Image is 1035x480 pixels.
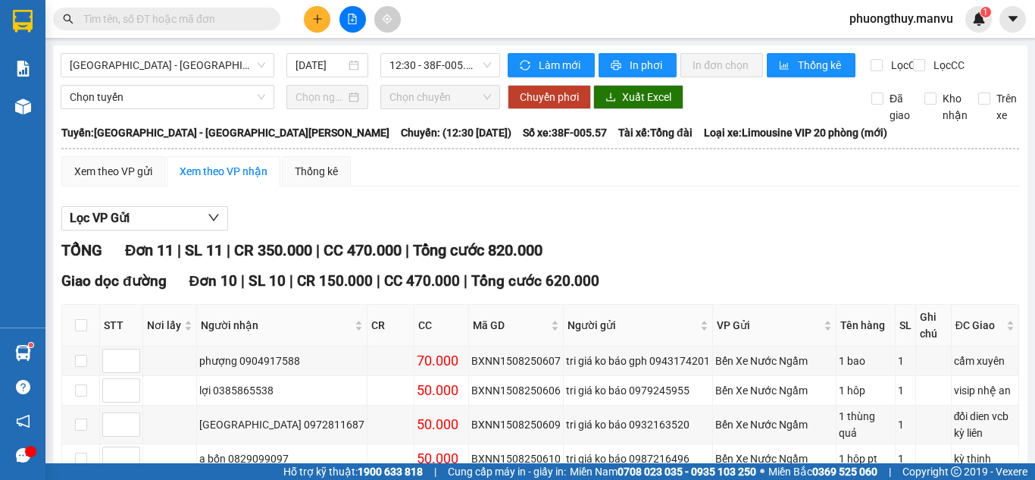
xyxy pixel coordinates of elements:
div: 1 bao [839,353,893,369]
sup: 1 [29,343,33,347]
span: file-add [347,14,358,24]
span: Xuất Excel [622,89,671,105]
span: message [16,448,30,463]
div: 1 [898,416,913,433]
span: CR 150.000 [297,272,373,290]
th: STT [100,305,143,347]
span: Loại xe: Limousine VIP 20 phòng (mới) [704,124,887,141]
button: file-add [339,6,366,33]
span: printer [611,60,624,72]
span: Kho nhận [937,90,974,124]
span: bar-chart [779,60,792,72]
span: SL 10 [249,272,286,290]
span: Miền Nam [570,463,756,480]
div: Bến Xe Nước Ngầm [715,416,833,433]
div: 50.000 [417,414,466,435]
div: 1 hôp [839,382,893,399]
div: tri giá ko báo 0979245955 [566,382,710,399]
div: visip nhệ an [954,382,1016,399]
img: warehouse-icon [15,99,31,115]
div: 1 hôp pt [839,450,893,467]
span: Tổng cước 820.000 [413,241,543,259]
button: bar-chartThống kê [767,53,855,77]
input: Tìm tên, số ĐT hoặc mã đơn [83,11,262,27]
div: 50.000 [417,380,466,401]
span: copyright [951,466,962,477]
div: phượng 0904917588 [199,353,364,369]
td: BXNN1508250606 [469,376,564,406]
span: Hà Nội - Kỳ Anh [70,54,265,77]
div: lợi 0385865538 [199,382,364,399]
td: Bến Xe Nước Ngầm [713,376,836,406]
button: In đơn chọn [680,53,763,77]
span: CC 470.000 [324,241,402,259]
sup: 1 [980,7,991,17]
td: Bến Xe Nước Ngầm [713,444,836,474]
div: 50.000 [417,448,466,469]
span: Số xe: 38F-005.57 [523,124,607,141]
span: Mã GD [473,317,548,334]
div: BXNN1508250610 [471,450,561,467]
div: cẩm xuyên [954,353,1016,369]
div: 1 [898,353,913,369]
div: Bến Xe Nước Ngầm [715,353,833,369]
div: 1 [898,382,913,399]
th: CR [367,305,414,347]
span: | [464,272,467,290]
span: ĐC Giao [955,317,1003,334]
span: Lọc CC [927,57,967,74]
strong: 0708 023 035 - 0935 103 250 [618,466,756,478]
span: | [227,241,230,259]
div: tri giá ko báo 0987216496 [566,450,710,467]
span: Tổng cước 620.000 [471,272,599,290]
span: down [208,212,220,224]
th: Ghi chú [916,305,952,347]
span: Trên xe [990,90,1023,124]
button: caret-down [999,6,1026,33]
div: Xem theo VP nhận [180,163,267,180]
td: BXNN1508250609 [469,406,564,444]
th: CC [414,305,469,347]
img: warehouse-icon [15,345,31,361]
span: | [177,241,181,259]
td: BXNN1508250610 [469,444,564,474]
span: Người nhận [201,317,352,334]
button: Lọc VP Gửi [61,206,228,231]
input: 15/08/2025 [295,57,346,74]
span: ⚪️ [760,469,765,475]
td: Bến Xe Nước Ngầm [713,347,836,376]
div: Xem theo VP gửi [74,163,152,180]
button: plus [304,6,330,33]
span: Đơn 11 [125,241,174,259]
span: Chọn chuyến [389,86,491,108]
b: Tuyến: [GEOGRAPHIC_DATA] - [GEOGRAPHIC_DATA][PERSON_NAME] [61,127,389,139]
th: Tên hàng [836,305,896,347]
div: BXNN1508250606 [471,382,561,399]
span: 1 [983,7,988,17]
div: Thống kê [295,163,338,180]
span: Đã giao [883,90,916,124]
span: In phơi [630,57,664,74]
div: đối dien vcb kỳ liên [954,408,1016,441]
span: SL 11 [185,241,223,259]
div: tri giá ko báo 0932163520 [566,416,710,433]
span: | [889,463,891,480]
strong: 0369 525 060 [812,466,877,478]
span: | [241,272,245,290]
span: | [316,241,320,259]
span: search [63,14,73,24]
span: VP Gửi [717,317,821,334]
span: question-circle [16,380,30,394]
th: SL [896,305,916,347]
button: printerIn phơi [599,53,677,77]
span: | [289,272,293,290]
span: Chuyến: (12:30 [DATE]) [401,124,511,141]
td: BXNN1508250607 [469,347,564,376]
strong: 1900 633 818 [358,466,423,478]
span: Chọn tuyến [70,86,265,108]
span: download [605,92,616,104]
span: Người gửi [568,317,697,334]
img: solution-icon [15,61,31,77]
span: phuongthuy.manvu [837,9,965,28]
div: BXNN1508250609 [471,416,561,433]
